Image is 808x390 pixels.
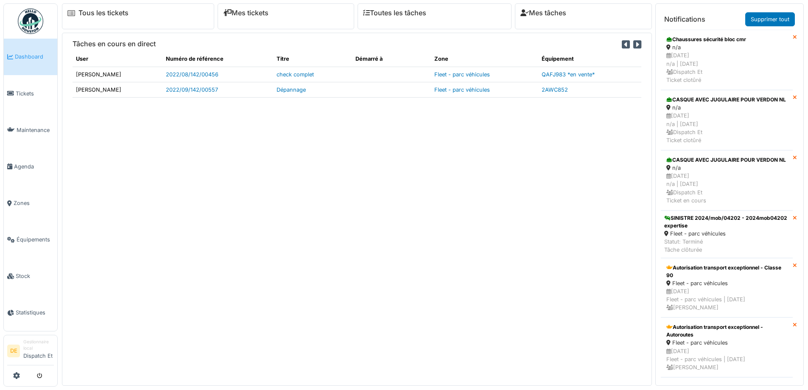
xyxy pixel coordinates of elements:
div: n/a [666,164,787,172]
a: check complet [277,71,314,78]
div: Gestionnaire local [23,339,54,352]
div: [DATE] Fleet - parc véhicules | [DATE] [PERSON_NAME] [666,347,787,372]
a: Fleet - parc véhicules [434,71,490,78]
th: Numéro de référence [162,51,274,67]
div: Fleet - parc véhicules [664,230,789,238]
a: Mes tâches [520,9,566,17]
a: Mes tickets [223,9,268,17]
a: SINISTRE 2024/mob/04202 - 2024mob04202 expertise Fleet - parc véhicules Statut: TerminéTâche clôt... [661,210,793,258]
div: n/a [666,104,787,112]
a: Autorisation transport exceptionnel - Autoroutes Fleet - parc véhicules [DATE]Fleet - parc véhicu... [661,317,793,377]
th: Équipement [538,51,641,67]
a: 2AWC852 [542,87,568,93]
a: Équipements [4,222,57,258]
a: Stock [4,258,57,295]
a: Tous les tickets [78,9,129,17]
div: CASQUE AVEC JUGULAIRE POUR VERDON NL [666,156,787,164]
div: Statut: Terminé Tâche clôturée [664,238,789,254]
div: SINISTRE 2024/mob/04202 - 2024mob04202 expertise [664,214,789,230]
span: Agenda [14,163,54,171]
a: CASQUE AVEC JUGULAIRE POUR VERDON NL n/a [DATE]n/a | [DATE] Dispatch EtTicket en cours [661,150,793,210]
a: Maintenance [4,112,57,148]
a: Chaussures sécurité bloc cmr n/a [DATE]n/a | [DATE] Dispatch EtTicket clotûré [661,30,793,90]
a: Autorisation transport exceptionnel - Classe 90 Fleet - parc véhicules [DATE]Fleet - parc véhicul... [661,258,793,318]
span: Stock [16,272,54,280]
th: Zone [431,51,538,67]
td: [PERSON_NAME] [73,82,162,97]
a: Dashboard [4,39,57,75]
a: QAFJ983 *en vente* [542,71,595,78]
div: Chaussures sécurité bloc cmr [666,36,787,43]
span: Tickets [16,90,54,98]
th: Démarré à [352,51,431,67]
div: Fleet - parc véhicules [666,279,787,287]
div: Fleet - parc véhicules [666,339,787,347]
a: Agenda [4,148,57,185]
span: translation missing: fr.shared.user [76,56,88,62]
h6: Tâches en cours en direct [73,40,156,48]
div: [DATE] Fleet - parc véhicules | [DATE] [PERSON_NAME] [666,287,787,312]
div: CASQUE AVEC JUGULAIRE POUR VERDON NL [666,96,787,104]
h6: Notifications [664,15,705,23]
a: Fleet - parc véhicules [434,87,490,93]
a: 2022/08/142/00456 [166,71,218,78]
a: Zones [4,185,57,222]
div: [DATE] n/a | [DATE] Dispatch Et Ticket clotûré [666,112,787,144]
th: Titre [273,51,352,67]
a: CASQUE AVEC JUGULAIRE POUR VERDON NL n/a [DATE]n/a | [DATE] Dispatch EtTicket clotûré [661,90,793,150]
a: DE Gestionnaire localDispatch Et [7,339,54,365]
a: Dépannage [277,87,306,93]
span: Zones [14,199,54,207]
span: Équipements [17,236,54,244]
a: Supprimer tout [745,12,795,26]
td: [PERSON_NAME] [73,67,162,82]
div: [DATE] n/a | [DATE] Dispatch Et Ticket clotûré [666,51,787,84]
img: Badge_color-CXgf-gQk.svg [18,8,43,34]
a: Statistiques [4,295,57,331]
a: Tickets [4,75,57,112]
li: DE [7,345,20,357]
span: Statistiques [16,309,54,317]
div: [DATE] n/a | [DATE] Dispatch Et Ticket en cours [666,172,787,205]
div: Autorisation transport exceptionnel - Autoroutes [666,323,787,339]
a: Toutes les tâches [363,9,426,17]
li: Dispatch Et [23,339,54,363]
div: n/a [666,43,787,51]
div: Autorisation transport exceptionnel - Classe 90 [666,264,787,279]
span: Maintenance [17,126,54,134]
span: Dashboard [15,53,54,61]
a: 2022/09/142/00557 [166,87,218,93]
